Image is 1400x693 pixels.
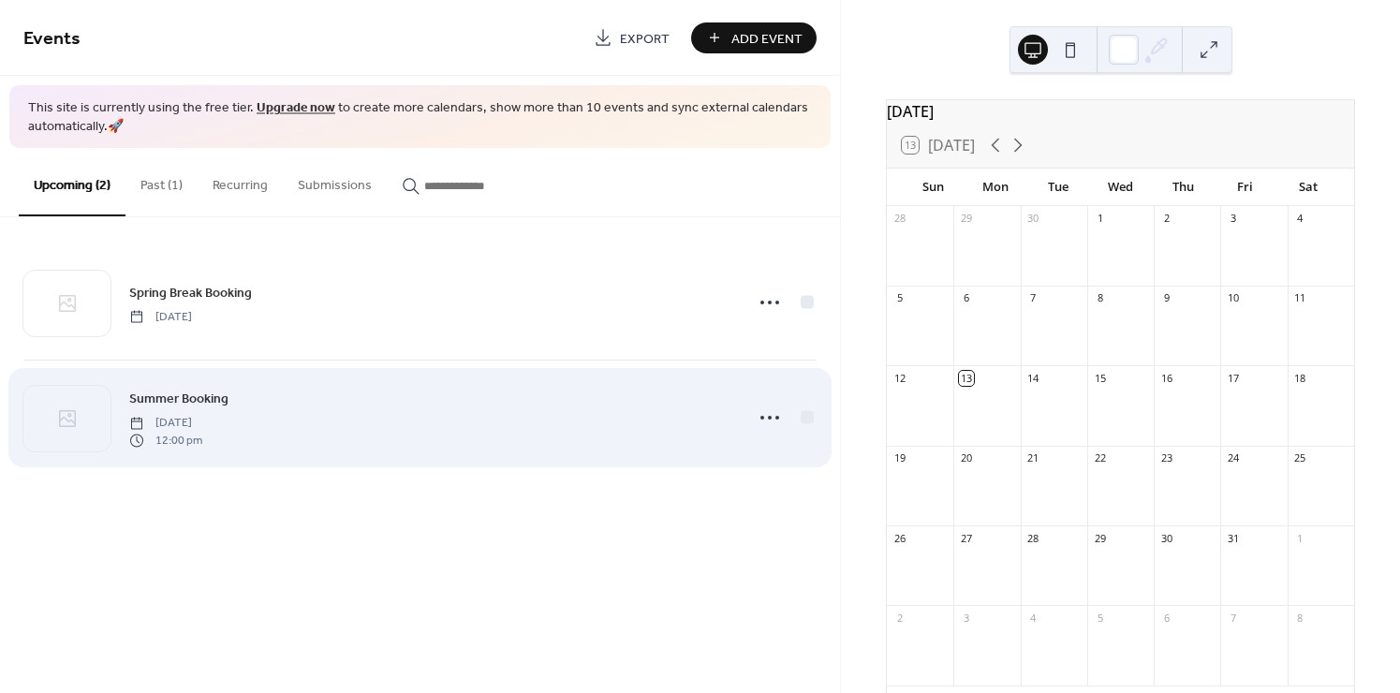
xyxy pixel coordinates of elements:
[892,451,906,465] div: 19
[129,390,228,409] span: Summer Booking
[1026,611,1040,625] div: 4
[129,308,192,325] span: [DATE]
[1159,291,1173,305] div: 9
[129,388,228,409] a: Summer Booking
[892,531,906,545] div: 26
[129,415,202,432] span: [DATE]
[1089,169,1152,206] div: Wed
[959,212,973,226] div: 29
[1026,451,1040,465] div: 21
[1226,531,1240,545] div: 31
[1093,291,1107,305] div: 8
[1226,291,1240,305] div: 10
[1293,291,1307,305] div: 11
[959,611,973,625] div: 3
[965,169,1027,206] div: Mon
[257,96,335,121] a: Upgrade now
[1293,531,1307,545] div: 1
[892,291,906,305] div: 5
[1026,291,1040,305] div: 7
[28,99,812,136] span: This site is currently using the free tier. to create more calendars, show more than 10 events an...
[887,100,1354,123] div: [DATE]
[959,291,973,305] div: 6
[19,148,125,216] button: Upcoming (2)
[580,22,684,53] a: Export
[1159,371,1173,385] div: 16
[1293,451,1307,465] div: 25
[1093,212,1107,226] div: 1
[1026,212,1040,226] div: 30
[1093,371,1107,385] div: 15
[1293,371,1307,385] div: 18
[902,169,965,206] div: Sun
[892,212,906,226] div: 28
[959,451,973,465] div: 20
[1026,371,1040,385] div: 14
[1215,169,1277,206] div: Fri
[125,148,198,214] button: Past (1)
[1293,212,1307,226] div: 4
[1026,169,1089,206] div: Tue
[129,283,252,302] span: Spring Break Booking
[129,432,202,449] span: 12:00 pm
[129,282,252,303] a: Spring Break Booking
[1159,212,1173,226] div: 2
[23,21,81,57] span: Events
[1159,451,1173,465] div: 23
[1276,169,1339,206] div: Sat
[892,611,906,625] div: 2
[198,148,283,214] button: Recurring
[620,29,670,49] span: Export
[1093,451,1107,465] div: 22
[1093,531,1107,545] div: 29
[892,371,906,385] div: 12
[959,531,973,545] div: 27
[1159,611,1173,625] div: 6
[1093,611,1107,625] div: 5
[1152,169,1215,206] div: Thu
[1226,451,1240,465] div: 24
[1026,531,1040,545] div: 28
[691,22,817,53] button: Add Event
[1226,212,1240,226] div: 3
[1226,611,1240,625] div: 7
[1226,371,1240,385] div: 17
[283,148,387,214] button: Submissions
[959,371,973,385] div: 13
[1159,531,1173,545] div: 30
[731,29,803,49] span: Add Event
[1293,611,1307,625] div: 8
